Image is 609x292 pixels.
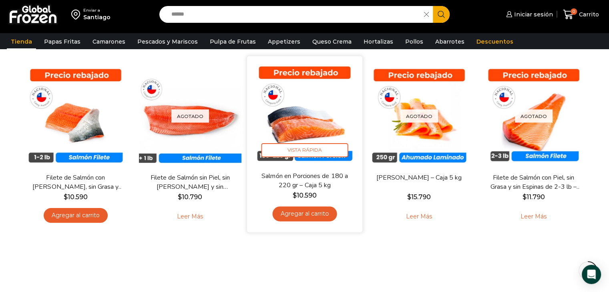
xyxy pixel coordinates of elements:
a: [PERSON_NAME] – Caja 5 kg [373,173,465,182]
span: $ [64,193,68,201]
span: $ [178,193,182,201]
a: Pollos [401,34,427,49]
p: Agotado [400,109,438,122]
bdi: 10.590 [64,193,88,201]
p: Agotado [171,109,209,122]
a: Abarrotes [431,34,468,49]
a: Hortalizas [360,34,397,49]
a: Appetizers [264,34,304,49]
bdi: 11.790 [523,193,545,201]
span: $ [292,192,296,199]
bdi: 10.790 [178,193,202,201]
a: Pescados y Mariscos [133,34,202,49]
a: Filete de Salmón con [PERSON_NAME], sin Grasa y sin Espinas 1-2 lb – Caja 10 Kg [29,173,121,192]
a: Filete de Salmón con Piel, sin Grasa y sin Espinas de 2-3 lb – Premium – Caja 10 kg [487,173,579,192]
a: Leé más sobre “Filete de Salmón sin Piel, sin Grasa y sin Espinas – Caja 10 Kg” [165,208,215,225]
a: Salmón en Porciones de 180 a 220 gr – Caja 5 kg [258,171,351,190]
a: Leé más sobre “Filete de Salmón con Piel, sin Grasa y sin Espinas de 2-3 lb - Premium - Caja 10 kg” [508,208,559,225]
a: Tienda [7,34,36,49]
div: Santiago [83,13,111,21]
span: $ [523,193,527,201]
span: 0 [571,8,577,15]
span: Vista Rápida [32,147,119,161]
span: Vista Rápida [490,147,577,161]
div: Enviar a [83,8,111,13]
span: Carrito [577,10,599,18]
span: Vista Rápida [147,147,233,161]
a: Camarones [88,34,129,49]
a: 0 Carrito [561,5,601,24]
img: address-field-icon.svg [71,8,83,21]
bdi: 10.590 [292,192,316,199]
a: Agregar al carrito: “Salmón en Porciones de 180 a 220 gr - Caja 5 kg” [272,206,337,221]
a: Papas Fritas [40,34,84,49]
bdi: 15.790 [407,193,431,201]
button: Search button [433,6,450,23]
a: Queso Crema [308,34,356,49]
div: Open Intercom Messenger [582,265,601,284]
a: Filete de Salmón sin Piel, sin [PERSON_NAME] y sin [PERSON_NAME] – Caja 10 Kg [144,173,236,192]
span: Vista Rápida [376,147,462,161]
p: Agotado [515,109,553,122]
span: $ [407,193,411,201]
a: Pulpa de Frutas [206,34,260,49]
a: Iniciar sesión [504,6,553,22]
a: Leé más sobre “Salmón Ahumado Laminado - Caja 5 kg” [394,208,444,225]
a: Agregar al carrito: “Filete de Salmón con Piel, sin Grasa y sin Espinas 1-2 lb – Caja 10 Kg” [44,208,108,223]
a: Descuentos [472,34,517,49]
span: Vista Rápida [261,143,348,157]
span: Iniciar sesión [512,10,553,18]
